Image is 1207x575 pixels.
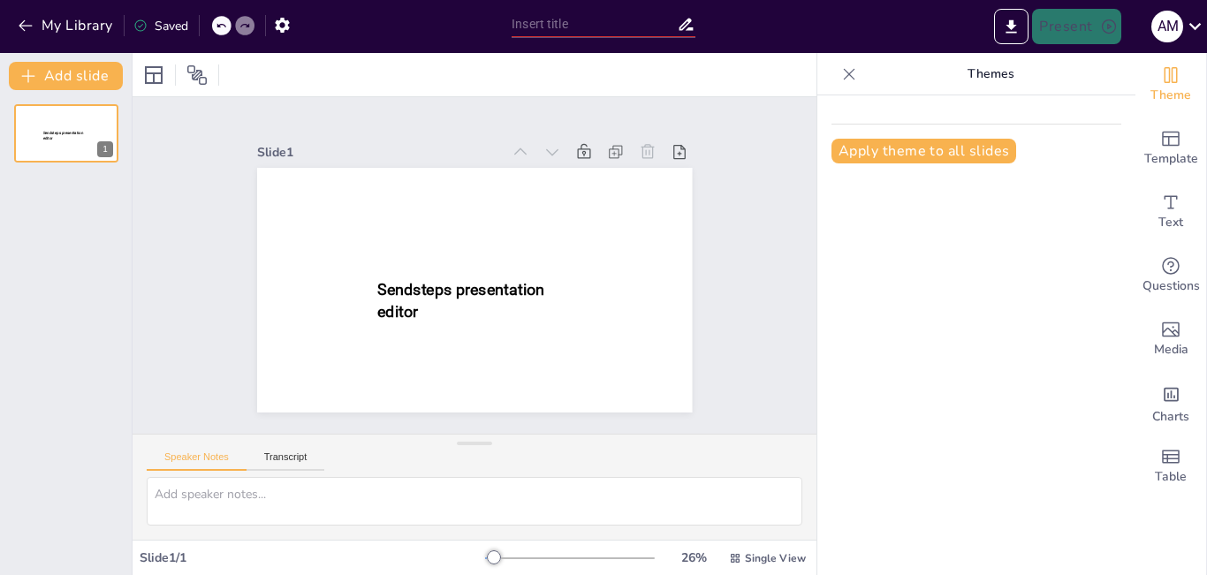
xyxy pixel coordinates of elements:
[97,141,113,157] div: 1
[377,280,544,321] span: Sendsteps presentation editor
[13,11,120,40] button: My Library
[1142,276,1200,296] span: Questions
[1152,407,1189,427] span: Charts
[1135,307,1206,371] div: Add images, graphics, shapes or video
[745,551,806,565] span: Single View
[1154,340,1188,359] span: Media
[1135,244,1206,307] div: Get real-time input from your audience
[257,144,501,161] div: Slide 1
[512,11,677,37] input: Insert title
[147,451,247,471] button: Speaker Notes
[186,64,208,86] span: Position
[863,53,1118,95] p: Themes
[140,61,168,89] div: Layout
[1151,11,1183,42] div: a m
[1135,435,1206,498] div: Add a table
[43,131,83,140] span: Sendsteps presentation editor
[140,549,485,566] div: Slide 1 / 1
[672,549,715,566] div: 26 %
[1155,467,1187,487] span: Table
[1032,9,1120,44] button: Present
[994,9,1029,44] button: Export to PowerPoint
[1135,371,1206,435] div: Add charts and graphs
[1158,213,1183,232] span: Text
[14,104,118,163] div: 1
[247,451,325,471] button: Transcript
[1150,86,1191,105] span: Theme
[1135,180,1206,244] div: Add text boxes
[1144,149,1198,169] span: Template
[1135,53,1206,117] div: Change the overall theme
[133,18,188,34] div: Saved
[831,139,1016,163] button: Apply theme to all slides
[1151,9,1183,44] button: a m
[1135,117,1206,180] div: Add ready made slides
[9,62,123,90] button: Add slide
